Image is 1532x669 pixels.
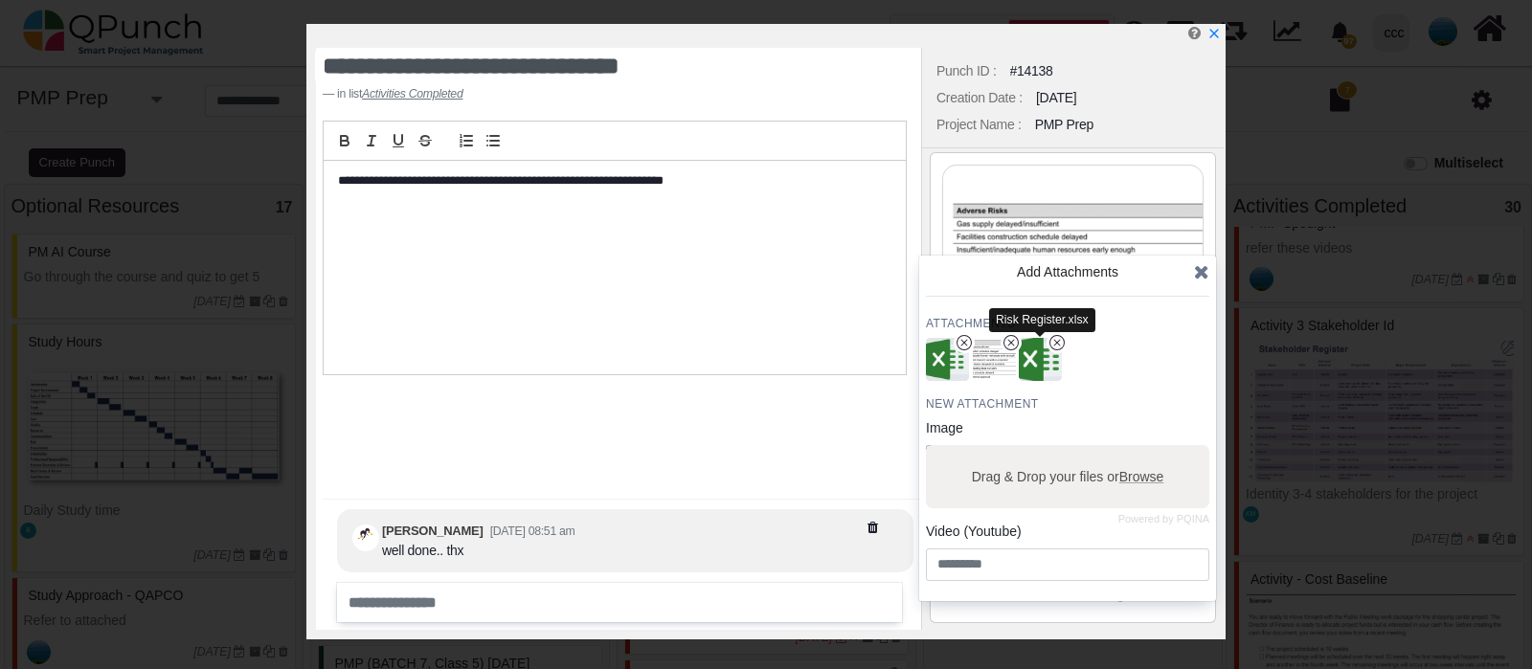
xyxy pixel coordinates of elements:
img: avatar [973,338,1016,381]
footer: in list [323,85,804,102]
span: Browse [1119,469,1164,484]
i: Edit Punch [1188,26,1201,40]
div: PMP Prep [1035,115,1093,135]
svg: x [1207,27,1221,40]
div: Punch ID : [936,61,997,81]
label: Drag & Drop your files or [965,460,1171,494]
div: #14138 [1010,61,1053,81]
div: well done.. thx [382,541,575,561]
span: Add Attachments [1017,264,1118,279]
img: avatar [926,338,969,381]
a: Powered by PQINA [1118,515,1209,524]
small: [DATE] 08:51 am [490,524,575,538]
div: Creation Date : [936,88,1023,108]
u: Activities Completed [362,87,462,100]
svg: x circle [957,335,972,350]
h4: Attachments [926,316,1209,331]
b: [PERSON_NAME] [382,524,483,538]
h4: New Attachment [926,396,1209,412]
img: avatar [1016,335,1066,385]
svg: x circle [1003,335,1019,350]
svg: x circle [1049,335,1065,350]
div: [DATE] [1036,88,1076,108]
a: x [1207,26,1221,41]
div: Project Name : [936,115,1022,135]
cite: Source Title [362,87,462,100]
label: Image [926,418,963,438]
div: Kamal Awadh Risk Register A8.xlsx [926,338,969,381]
button: avatar [1019,338,1062,381]
label: Video (Youtube) [926,522,1022,542]
div: Risk Register.xlsx [989,308,1095,332]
